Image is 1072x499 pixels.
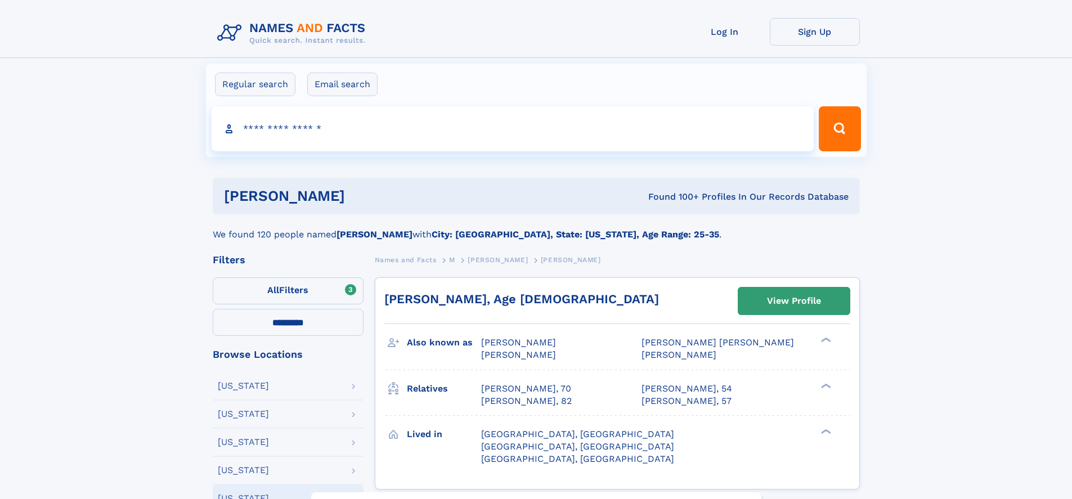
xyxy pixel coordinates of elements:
[218,438,269,447] div: [US_STATE]
[481,395,572,407] a: [PERSON_NAME], 82
[449,253,455,267] a: M
[218,466,269,475] div: [US_STATE]
[642,395,732,407] a: [PERSON_NAME], 57
[407,333,481,352] h3: Also known as
[407,425,481,444] h3: Lived in
[481,349,556,360] span: [PERSON_NAME]
[432,229,719,240] b: City: [GEOGRAPHIC_DATA], State: [US_STATE], Age Range: 25-35
[307,73,378,96] label: Email search
[770,18,860,46] a: Sign Up
[481,337,556,348] span: [PERSON_NAME]
[818,336,832,344] div: ❯
[218,381,269,390] div: [US_STATE]
[224,189,497,203] h1: [PERSON_NAME]
[267,285,279,295] span: All
[213,255,364,265] div: Filters
[213,18,375,48] img: Logo Names and Facts
[496,191,849,203] div: Found 100+ Profiles In Our Records Database
[642,383,732,395] a: [PERSON_NAME], 54
[642,337,794,348] span: [PERSON_NAME] [PERSON_NAME]
[642,349,716,360] span: [PERSON_NAME]
[213,349,364,359] div: Browse Locations
[818,428,832,435] div: ❯
[468,256,528,264] span: [PERSON_NAME]
[384,292,659,306] a: [PERSON_NAME], Age [DEMOGRAPHIC_DATA]
[213,277,364,304] label: Filters
[218,410,269,419] div: [US_STATE]
[212,106,814,151] input: search input
[468,253,528,267] a: [PERSON_NAME]
[481,429,674,439] span: [GEOGRAPHIC_DATA], [GEOGRAPHIC_DATA]
[738,287,850,314] a: View Profile
[215,73,295,96] label: Regular search
[818,382,832,389] div: ❯
[481,441,674,452] span: [GEOGRAPHIC_DATA], [GEOGRAPHIC_DATA]
[680,18,770,46] a: Log In
[449,256,455,264] span: M
[481,453,674,464] span: [GEOGRAPHIC_DATA], [GEOGRAPHIC_DATA]
[481,383,571,395] a: [PERSON_NAME], 70
[375,253,437,267] a: Names and Facts
[819,106,860,151] button: Search Button
[213,214,860,241] div: We found 120 people named with .
[767,288,821,314] div: View Profile
[407,379,481,398] h3: Relatives
[337,229,412,240] b: [PERSON_NAME]
[541,256,601,264] span: [PERSON_NAME]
